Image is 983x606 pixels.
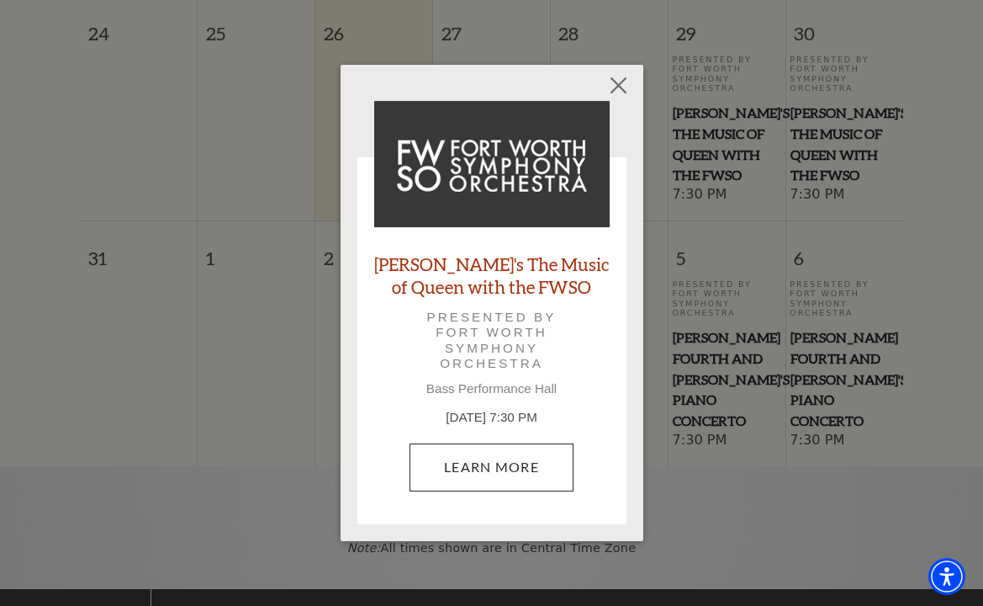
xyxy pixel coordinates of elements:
[374,252,610,298] a: [PERSON_NAME]'s The Music of Queen with the FWSO
[374,381,610,396] p: Bass Performance Hall
[374,101,610,227] img: Windborne's The Music of Queen with the FWSO
[928,558,965,595] div: Accessibility Menu
[602,70,634,102] button: Close
[374,408,610,428] p: [DATE] 7:30 PM
[410,444,573,491] a: August 29, 7:30 PM Learn More
[398,310,586,371] p: Presented by Fort Worth Symphony Orchestra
